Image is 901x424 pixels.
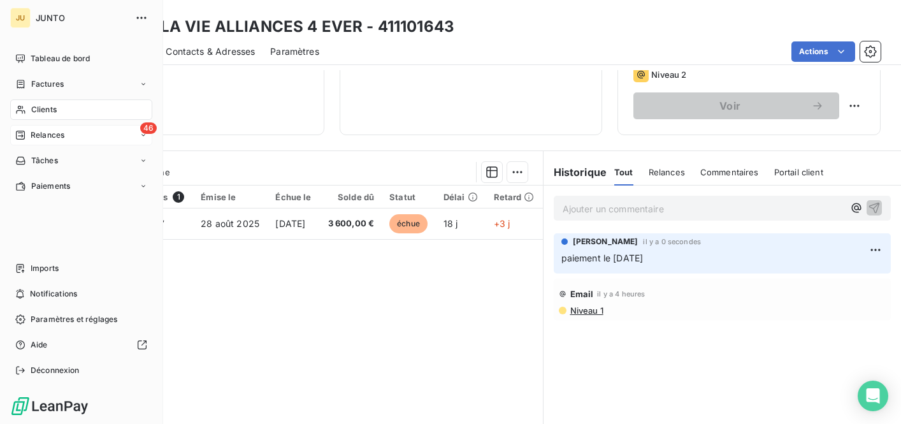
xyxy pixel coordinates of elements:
span: Relances [649,167,685,177]
span: Paramètres et réglages [31,314,117,325]
span: Voir [649,101,811,111]
div: Open Intercom Messenger [858,381,888,411]
span: 28 août 2025 [201,218,259,229]
div: Retard [494,192,535,202]
div: Solde dû [328,192,375,202]
span: Contacts & Adresses [166,45,255,58]
span: Relances [31,129,64,141]
span: il y a 0 secondes [643,238,701,245]
img: Logo LeanPay [10,396,89,416]
span: JUNTO [36,13,127,23]
span: Imports [31,263,59,274]
span: Commentaires [700,167,759,177]
div: Statut [389,192,428,202]
span: Clients [31,104,57,115]
span: 18 j [443,218,458,229]
span: 46 [140,122,157,134]
button: Actions [791,41,855,62]
button: Voir [633,92,839,119]
span: Tableau de bord [31,53,90,64]
span: [PERSON_NAME] [573,236,638,247]
div: Délai [443,192,479,202]
h3: POUR LA VIE ALLIANCES 4 EVER - 411101643 [112,15,454,38]
div: JU [10,8,31,28]
span: Portail client [774,167,823,177]
a: Aide [10,335,152,355]
span: Tâches [31,155,58,166]
span: Tout [614,167,633,177]
span: Factures [31,78,64,90]
span: 3 600,00 € [328,217,375,230]
span: Paramètres [270,45,319,58]
div: Émise le [201,192,260,202]
span: Email [570,289,594,299]
span: Déconnexion [31,365,80,376]
span: échue [389,214,428,233]
div: Échue le [275,192,312,202]
span: [DATE] [275,218,305,229]
span: il y a 4 heures [597,290,645,298]
span: Aide [31,339,48,351]
h6: Historique [544,164,607,180]
span: Niveau 1 [569,305,603,316]
span: Notifications [30,288,77,300]
span: paiement le [DATE] [561,252,644,263]
span: 1 [173,191,184,203]
span: +3 j [494,218,510,229]
span: Niveau 2 [651,69,686,80]
span: Paiements [31,180,70,192]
